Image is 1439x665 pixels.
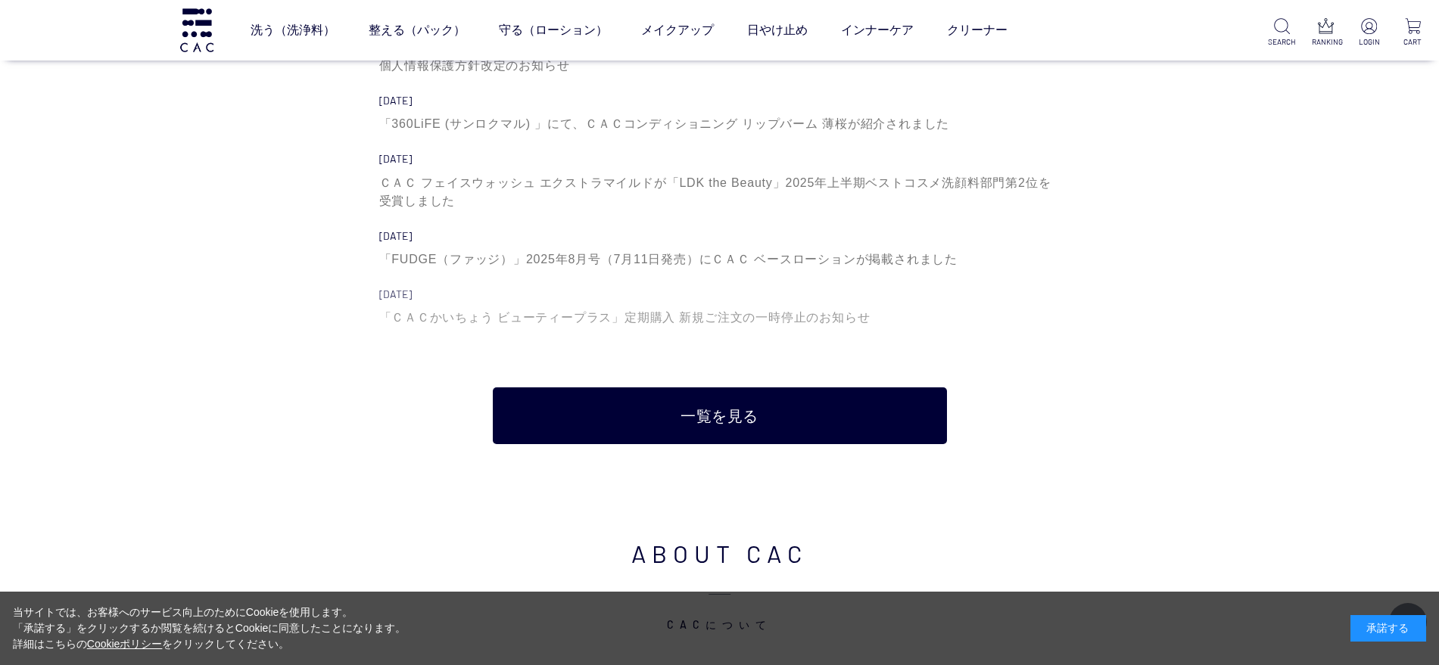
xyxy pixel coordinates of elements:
a: 洗う（洗浄料） [251,9,335,51]
a: [DATE] 「FUDGE（ファッジ）」2025年8月号（7月11日発売）にＣＡＣ ベースローションが掲載されました [379,229,1061,269]
h2: ABOUT CAC [266,535,1174,632]
p: CART [1399,36,1427,48]
div: 「360LiFE (サンロクマル) 」にて、ＣＡＣコンディショニング リップバーム 薄桜が紹介されました [379,115,1061,133]
a: LOGIN [1355,18,1383,48]
img: logo [178,8,216,51]
a: CART [1399,18,1427,48]
div: [DATE] [379,287,1061,302]
div: 当サイトでは、お客様へのサービス向上のためにCookieを使用します。 「承諾する」をクリックするか閲覧を続けるとCookieに同意したことになります。 詳細はこちらの をクリックしてください。 [13,604,406,652]
a: クリーナー [947,9,1008,51]
div: [DATE] [379,152,1061,166]
a: [DATE] ＣＡＣ フェイスウォッシュ エクストラマイルドが「LDK the Beauty」2025年上半期ベストコスメ洗顔料部門第2位を受賞しました [379,152,1061,210]
span: CACについて [266,571,1174,632]
a: 守る（ローション） [499,9,608,51]
a: メイクアップ [641,9,714,51]
div: [DATE] [379,94,1061,108]
a: [DATE] 「360LiFE (サンロクマル) 」にて、ＣＡＣコンディショニング リップバーム 薄桜が紹介されました [379,94,1061,133]
div: 「FUDGE（ファッジ）」2025年8月号（7月11日発売）にＣＡＣ ベースローションが掲載されました [379,250,1061,269]
div: 「ＣＡＣかいちょう ビューティープラス」定期購入 新規ご注文の一時停止のお知らせ [379,309,1061,327]
div: [DATE] [379,229,1061,244]
p: LOGIN [1355,36,1383,48]
a: 日やけ止め [747,9,808,51]
a: 整える（パック） [369,9,466,51]
a: インナーケア [841,9,914,51]
a: Cookieポリシー [87,638,163,650]
div: 承諾する [1350,615,1426,642]
a: 一覧を見る [493,387,947,444]
a: [DATE] 「ＣＡＣかいちょう ビューティープラス」定期購入 新規ご注文の一時停止のお知らせ [379,287,1061,327]
a: SEARCH [1268,18,1296,48]
div: ＣＡＣ フェイスウォッシュ エクストラマイルドが「LDK the Beauty」2025年上半期ベストコスメ洗顔料部門第2位を受賞しました [379,174,1061,210]
p: RANKING [1312,36,1340,48]
a: RANKING [1312,18,1340,48]
p: SEARCH [1268,36,1296,48]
